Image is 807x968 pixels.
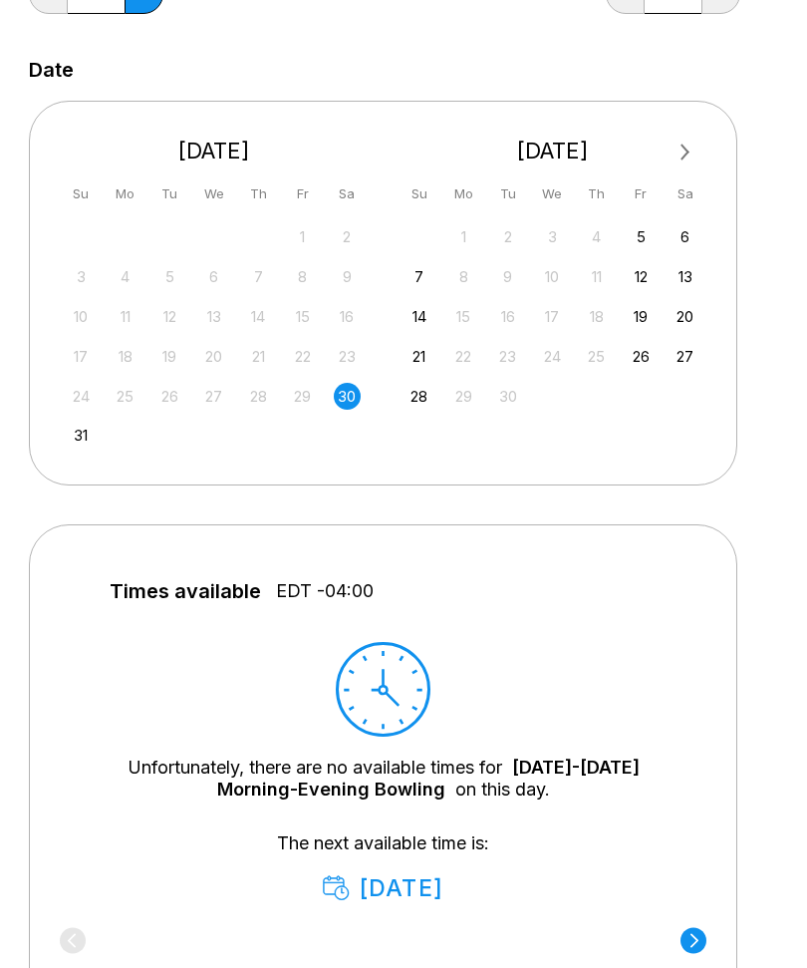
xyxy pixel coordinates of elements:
div: Not available Wednesday, August 20th, 2025 [200,344,227,371]
div: month 2025-08 [65,222,364,451]
div: Not available Wednesday, September 3rd, 2025 [539,224,566,251]
div: [DATE] [399,139,707,165]
div: Not available Monday, August 11th, 2025 [112,304,138,331]
div: Choose Saturday, August 30th, 2025 [334,384,361,411]
div: Tu [156,181,183,208]
div: Choose Sunday, September 28th, 2025 [405,384,432,411]
div: Choose Saturday, September 27th, 2025 [672,344,698,371]
div: Not available Wednesday, August 6th, 2025 [200,264,227,291]
div: Not available Friday, August 22nd, 2025 [289,344,316,371]
a: [DATE]-[DATE] Morning-Evening Bowling [217,758,640,801]
div: Choose Sunday, September 14th, 2025 [405,304,432,331]
div: Choose Saturday, September 13th, 2025 [672,264,698,291]
div: Th [245,181,272,208]
div: Su [68,181,95,208]
div: [DATE] [323,875,443,903]
div: Th [583,181,610,208]
div: Not available Wednesday, September 24th, 2025 [539,344,566,371]
div: Not available Wednesday, August 27th, 2025 [200,384,227,411]
div: Choose Friday, September 19th, 2025 [628,304,655,331]
div: We [200,181,227,208]
span: Times available [110,581,261,603]
div: Choose Saturday, September 6th, 2025 [672,224,698,251]
div: Not available Saturday, August 9th, 2025 [334,264,361,291]
div: We [539,181,566,208]
div: Not available Sunday, August 10th, 2025 [68,304,95,331]
div: Not available Tuesday, August 19th, 2025 [156,344,183,371]
div: Not available Tuesday, September 30th, 2025 [494,384,521,411]
div: Choose Saturday, September 20th, 2025 [672,304,698,331]
div: Not available Monday, August 18th, 2025 [112,344,138,371]
div: Sa [334,181,361,208]
div: Fr [628,181,655,208]
div: Choose Sunday, August 31st, 2025 [68,423,95,450]
div: Not available Sunday, August 17th, 2025 [68,344,95,371]
div: Mo [450,181,477,208]
div: Not available Thursday, September 18th, 2025 [583,304,610,331]
div: Not available Saturday, August 2nd, 2025 [334,224,361,251]
div: Mo [112,181,138,208]
div: Unfortunately, there are no available times for on this day. [90,758,676,802]
div: Not available Monday, September 8th, 2025 [450,264,477,291]
div: Not available Thursday, September 4th, 2025 [583,224,610,251]
div: Not available Wednesday, August 13th, 2025 [200,304,227,331]
div: Not available Thursday, September 25th, 2025 [583,344,610,371]
div: Tu [494,181,521,208]
div: Not available Friday, August 29th, 2025 [289,384,316,411]
div: Not available Monday, September 15th, 2025 [450,304,477,331]
div: Sa [672,181,698,208]
div: Not available Sunday, August 24th, 2025 [68,384,95,411]
div: Choose Sunday, September 21st, 2025 [405,344,432,371]
div: Not available Thursday, August 14th, 2025 [245,304,272,331]
div: Choose Friday, September 12th, 2025 [628,264,655,291]
div: Not available Tuesday, September 16th, 2025 [494,304,521,331]
span: EDT -04:00 [276,581,374,603]
div: Choose Friday, September 5th, 2025 [628,224,655,251]
div: Choose Sunday, September 7th, 2025 [405,264,432,291]
div: Not available Saturday, August 23rd, 2025 [334,344,361,371]
div: Not available Monday, September 1st, 2025 [450,224,477,251]
button: Next Month [670,138,701,169]
div: Not available Friday, August 8th, 2025 [289,264,316,291]
div: Not available Friday, August 15th, 2025 [289,304,316,331]
div: Not available Tuesday, August 5th, 2025 [156,264,183,291]
div: Not available Monday, September 22nd, 2025 [450,344,477,371]
div: Not available Sunday, August 3rd, 2025 [68,264,95,291]
div: Fr [289,181,316,208]
div: Not available Tuesday, September 9th, 2025 [494,264,521,291]
div: Not available Thursday, September 11th, 2025 [583,264,610,291]
label: Date [29,60,74,82]
div: Not available Tuesday, September 2nd, 2025 [494,224,521,251]
div: Not available Monday, September 29th, 2025 [450,384,477,411]
div: Not available Monday, August 4th, 2025 [112,264,138,291]
div: The next available time is: [90,833,676,903]
div: Not available Wednesday, September 17th, 2025 [539,304,566,331]
div: Not available Monday, August 25th, 2025 [112,384,138,411]
div: Choose Friday, September 26th, 2025 [628,344,655,371]
div: Not available Thursday, August 7th, 2025 [245,264,272,291]
div: month 2025-09 [403,222,702,411]
div: [DATE] [60,139,369,165]
div: Not available Thursday, August 21st, 2025 [245,344,272,371]
div: Not available Wednesday, September 10th, 2025 [539,264,566,291]
div: Not available Tuesday, August 12th, 2025 [156,304,183,331]
div: Su [405,181,432,208]
div: Not available Saturday, August 16th, 2025 [334,304,361,331]
div: Not available Tuesday, August 26th, 2025 [156,384,183,411]
div: Not available Friday, August 1st, 2025 [289,224,316,251]
div: Not available Thursday, August 28th, 2025 [245,384,272,411]
div: Not available Tuesday, September 23rd, 2025 [494,344,521,371]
